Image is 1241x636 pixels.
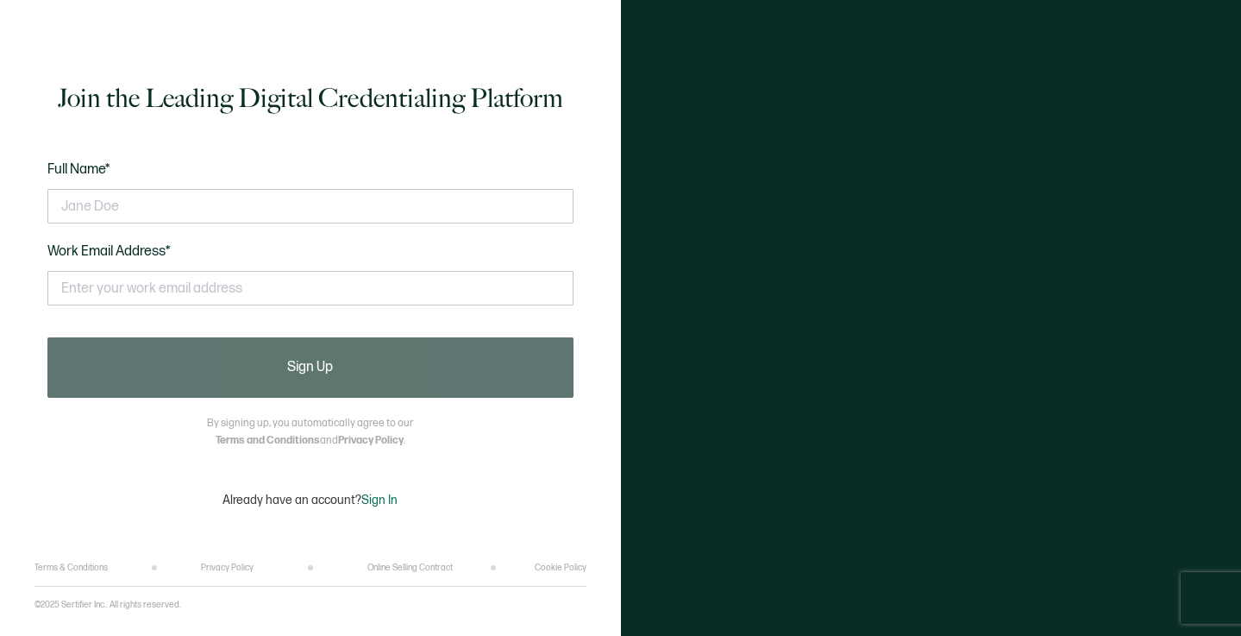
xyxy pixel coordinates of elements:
[201,563,254,573] a: Privacy Policy
[47,189,573,224] input: Jane Doe
[216,434,320,447] a: Terms and Conditions
[34,600,181,610] p: ©2025 Sertifier Inc.. All rights reserved.
[47,271,573,305] input: Enter your work email address
[338,434,404,447] a: Privacy Policy
[47,161,110,178] span: Full Name*
[47,337,573,398] button: Sign Up
[361,493,398,507] span: Sign In
[287,361,333,375] span: Sign Up
[47,243,171,260] span: Work Email Address*
[367,563,453,573] a: Online Selling Contract
[207,415,413,450] p: By signing up, you automatically agree to our and .
[535,563,586,573] a: Cookie Policy
[34,563,108,573] a: Terms & Conditions
[58,81,563,116] h1: Join the Leading Digital Credentialing Platform
[223,493,398,507] p: Already have an account?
